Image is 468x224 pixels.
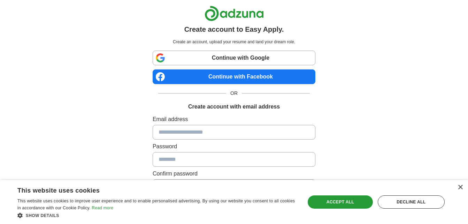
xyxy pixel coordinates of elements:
a: Continue with Google [153,51,315,65]
a: Read more, opens a new window [92,206,113,210]
span: This website uses cookies to improve user experience and to enable personalised advertising. By u... [17,199,295,210]
div: Accept all [308,195,373,209]
div: Close [458,185,463,190]
div: Show details [17,212,297,219]
div: This website uses cookies [17,184,279,195]
img: Adzuna logo [205,6,264,21]
label: Confirm password [153,170,315,178]
h1: Create account with email address [188,103,280,111]
div: Decline all [378,195,445,209]
span: Show details [26,213,59,218]
label: Password [153,142,315,151]
label: Email address [153,115,315,124]
p: Create an account, upload your resume and land your dream role. [154,39,314,45]
h1: Create account to Easy Apply. [184,24,284,35]
a: Continue with Facebook [153,69,315,84]
span: OR [226,90,242,97]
